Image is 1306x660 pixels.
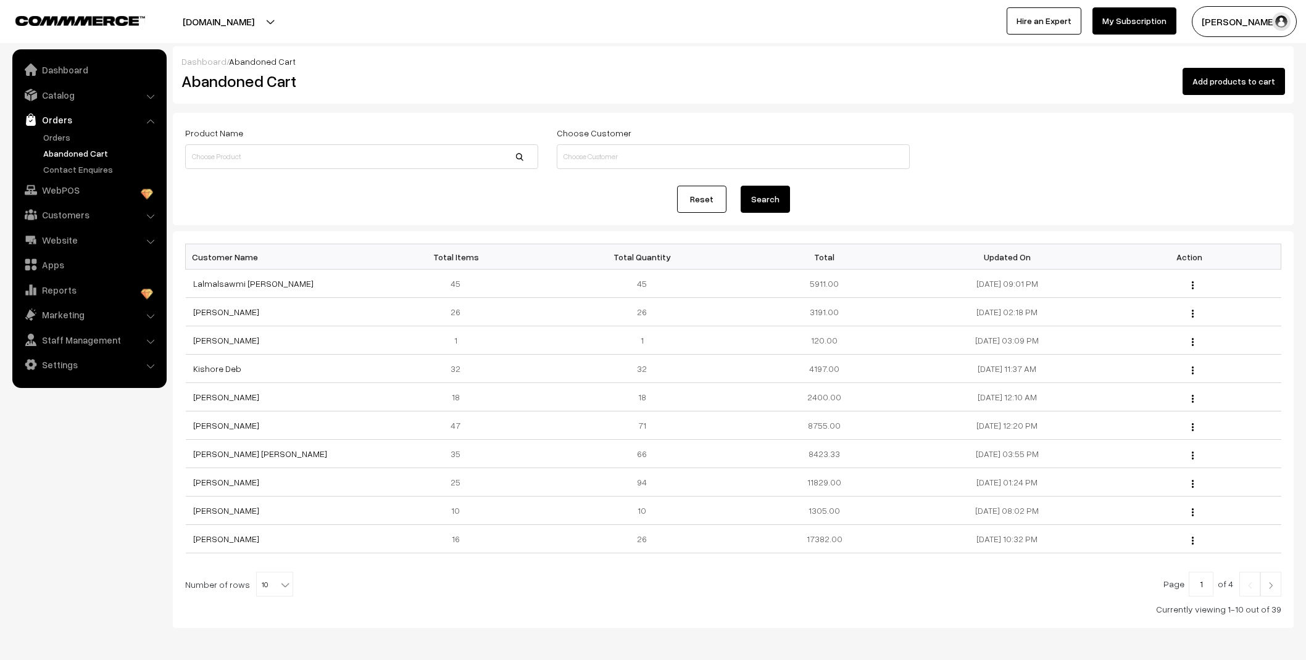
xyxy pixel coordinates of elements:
td: 66 [551,440,733,468]
a: [PERSON_NAME] [193,505,259,516]
a: WebPOS [15,179,162,201]
td: [DATE] 03:09 PM [916,326,1099,355]
a: Orders [15,109,162,131]
a: Contact Enquires [40,163,162,176]
img: Right [1265,582,1276,589]
th: Updated On [916,244,1099,270]
a: Staff Management [15,329,162,351]
span: Number of rows [185,578,250,591]
a: Dashboard [181,56,227,67]
td: 18 [368,383,551,411]
th: Total Quantity [551,244,733,270]
td: 3191.00 [733,298,916,326]
span: Abandoned Cart [229,56,296,67]
a: Customers [15,204,162,226]
a: Abandoned Cart [40,147,162,160]
span: of 4 [1218,579,1233,589]
a: [PERSON_NAME] [193,420,259,431]
a: Marketing [15,303,162,326]
button: Search [741,186,790,213]
a: Reports [15,279,162,301]
td: [DATE] 03:55 PM [916,440,1099,468]
a: Kishore Deb [193,363,241,374]
label: Choose Customer [557,126,631,139]
td: 17382.00 [733,525,916,553]
td: [DATE] 10:32 PM [916,525,1099,553]
img: Menu [1192,423,1194,431]
img: Menu [1192,366,1194,374]
img: user [1272,12,1291,31]
td: 1305.00 [733,497,916,525]
a: [PERSON_NAME] [193,307,259,317]
img: Menu [1192,310,1194,318]
img: Menu [1192,537,1194,545]
th: Total Items [368,244,551,270]
button: [PERSON_NAME] [1192,6,1297,37]
td: [DATE] 12:10 AM [916,383,1099,411]
td: [DATE] 08:02 PM [916,497,1099,525]
a: Reset [677,186,726,213]
th: Total [733,244,916,270]
button: [DOMAIN_NAME] [139,6,297,37]
td: 45 [368,270,551,298]
img: Menu [1192,480,1194,488]
td: 8423.33 [733,440,916,468]
td: 1 [368,326,551,355]
td: [DATE] 12:20 PM [916,411,1099,440]
a: Hire an Expert [1007,7,1081,35]
a: [PERSON_NAME] [193,392,259,402]
td: 47 [368,411,551,440]
a: My Subscription [1092,7,1176,35]
td: 26 [551,298,733,326]
td: 2400.00 [733,383,916,411]
td: [DATE] 11:37 AM [916,355,1099,383]
td: [DATE] 09:01 PM [916,270,1099,298]
a: [PERSON_NAME] [PERSON_NAME] [193,448,327,459]
a: Apps [15,254,162,276]
a: Website [15,229,162,251]
td: 94 [551,468,733,497]
h2: Abandoned Cart [181,72,537,91]
span: 10 [256,572,293,596]
td: 26 [551,525,733,553]
img: Left [1244,582,1255,589]
span: 10 [257,572,293,597]
td: [DATE] 02:18 PM [916,298,1099,326]
a: [PERSON_NAME] [193,477,259,487]
td: 10 [368,497,551,525]
td: [DATE] 01:24 PM [916,468,1099,497]
div: / [181,55,1285,68]
a: Lalmalsawmi [PERSON_NAME] [193,278,314,289]
td: 32 [368,355,551,383]
input: Choose Customer [557,144,910,169]
td: 8755.00 [733,411,916,440]
img: Menu [1192,508,1194,516]
a: COMMMERCE [15,12,123,27]
div: Currently viewing 1-10 out of 39 [185,603,1281,616]
td: 45 [551,270,733,298]
td: 4197.00 [733,355,916,383]
img: Menu [1192,281,1194,289]
a: Dashboard [15,59,162,81]
img: Menu [1192,338,1194,346]
a: Catalog [15,84,162,106]
input: Choose Product [185,144,538,169]
td: 32 [551,355,733,383]
a: Orders [40,131,162,144]
a: [PERSON_NAME] [193,335,259,345]
img: Menu [1192,395,1194,403]
td: 35 [368,440,551,468]
td: 26 [368,298,551,326]
th: Action [1099,244,1281,270]
td: 120.00 [733,326,916,355]
td: 16 [368,525,551,553]
a: [PERSON_NAME] [193,534,259,544]
img: COMMMERCE [15,16,145,25]
td: 11829.00 [733,468,916,497]
td: 18 [551,383,733,411]
img: Menu [1192,452,1194,460]
button: Add products to cart [1183,68,1285,95]
td: 71 [551,411,733,440]
td: 10 [551,497,733,525]
a: Settings [15,353,162,376]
